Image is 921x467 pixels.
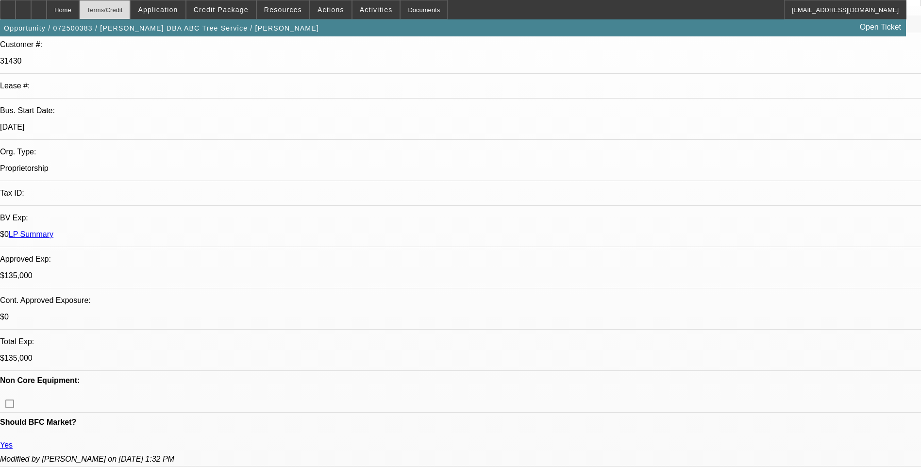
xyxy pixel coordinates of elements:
[264,6,302,14] span: Resources
[360,6,393,14] span: Activities
[318,6,344,14] span: Actions
[9,230,53,238] a: LP Summary
[856,19,905,35] a: Open Ticket
[138,6,178,14] span: Application
[186,0,256,19] button: Credit Package
[4,24,319,32] span: Opportunity / 072500383 / [PERSON_NAME] DBA ABC Tree Service / [PERSON_NAME]
[131,0,185,19] button: Application
[194,6,249,14] span: Credit Package
[257,0,309,19] button: Resources
[310,0,352,19] button: Actions
[352,0,400,19] button: Activities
